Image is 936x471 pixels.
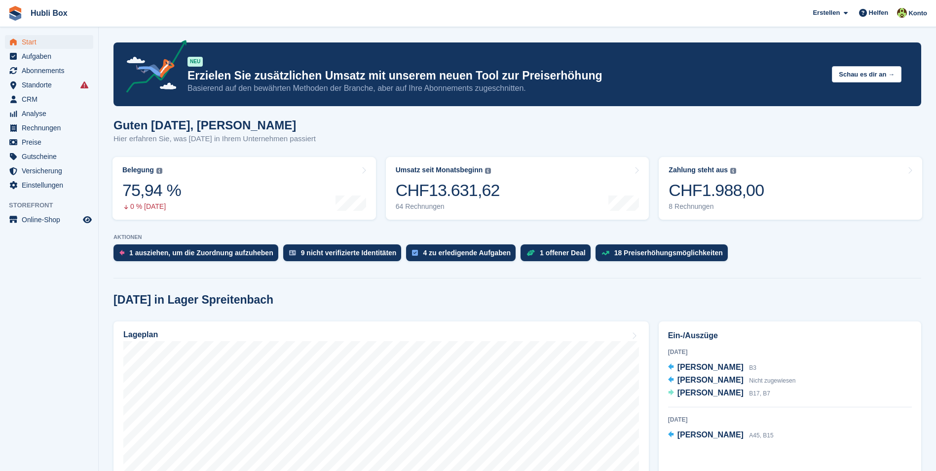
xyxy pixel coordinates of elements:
a: menu [5,64,93,78]
div: 4 zu erledigende Aufgaben [423,249,511,257]
a: [PERSON_NAME] B3 [668,361,756,374]
a: 9 nicht verifizierte Identitäten [283,244,407,266]
span: Aufgaben [22,49,81,63]
a: Umsatz seit Monatsbeginn CHF13.631,62 64 Rechnungen [386,157,649,220]
img: task-75834270c22a3079a89374b754ae025e5fb1db73e45f91037f5363f120a921f8.svg [412,250,418,256]
a: menu [5,178,93,192]
a: menu [5,92,93,106]
a: menu [5,121,93,135]
div: Umsatz seit Monatsbeginn [396,166,483,174]
a: menu [5,150,93,163]
a: menu [5,35,93,49]
h2: Lageplan [123,330,158,339]
img: stora-icon-8386f47178a22dfd0bd8f6a31ec36ba5ce8667c1dd55bd0f319d3a0aa187defe.svg [8,6,23,21]
span: Erstellen [813,8,840,18]
a: Zahlung steht aus CHF1.988,00 8 Rechnungen [659,157,922,220]
span: A45, B15 [749,432,773,439]
p: Hier erfahren Sie, was [DATE] in Ihrem Unternehmen passiert [113,133,316,145]
div: [DATE] [668,415,912,424]
img: deal-1b604bf984904fb50ccaf53a9ad4b4a5d6e5aea283cecdc64d6e3604feb123c2.svg [526,249,535,256]
a: menu [5,107,93,120]
a: [PERSON_NAME] A45, B15 [668,429,774,442]
span: Nicht zugewiesen [749,377,795,384]
a: menu [5,49,93,63]
span: Versicherung [22,164,81,178]
div: 1 ausziehen, um die Zuordnung aufzuheben [129,249,273,257]
img: Luca Space4you [897,8,907,18]
span: [PERSON_NAME] [677,431,744,439]
span: Abonnements [22,64,81,78]
span: [PERSON_NAME] [677,376,744,384]
a: 18 Preiserhöhungsmöglichkeiten [596,244,733,266]
div: 9 nicht verifizierte Identitäten [301,249,397,257]
img: verify_identity-adf6edd0f0f0b5bbfe63781bf79b02c33cf7c696d77639b501bdc392416b5a36.svg [289,250,296,256]
a: Vorschau-Shop [81,214,93,226]
a: 1 offener Deal [521,244,596,266]
div: NEU [187,57,203,67]
span: B17, B7 [749,390,770,397]
span: Storefront [9,200,98,210]
span: Standorte [22,78,81,92]
div: Zahlung steht aus [669,166,728,174]
span: Rechnungen [22,121,81,135]
a: Belegung 75,94 % 0 % [DATE] [112,157,376,220]
span: [PERSON_NAME] [677,389,744,397]
a: [PERSON_NAME] B17, B7 [668,387,770,400]
div: 64 Rechnungen [396,202,500,211]
i: Es sind Fehler bei der Synchronisierung von Smart-Einträgen aufgetreten [80,81,88,89]
div: 0 % [DATE] [122,202,181,211]
div: CHF1.988,00 [669,180,764,200]
div: 8 Rechnungen [669,202,764,211]
div: Belegung [122,166,154,174]
p: Basierend auf den bewährten Methoden der Branche, aber auf Ihre Abonnements zugeschnitten. [187,83,824,94]
h2: [DATE] in Lager Spreitenbach [113,293,273,307]
h2: Ein-/Auszüge [668,330,912,342]
a: menu [5,164,93,178]
img: icon-info-grey-7440780725fd019a000dd9b08b2336e03edf1995a4989e88bcd33f0948082b44.svg [156,168,162,174]
a: [PERSON_NAME] Nicht zugewiesen [668,374,796,387]
span: Konto [908,8,927,18]
span: Einstellungen [22,178,81,192]
span: Analyse [22,107,81,120]
a: Speisekarte [5,213,93,227]
img: price-adjustments-announcement-icon-8257ccfd72463d97f412b2fc003d46551f7dbcb40ab6d574587a9cd5c0d94... [118,40,187,96]
div: CHF13.631,62 [396,180,500,200]
span: CRM [22,92,81,106]
div: 18 Preiserhöhungsmöglichkeiten [614,249,723,257]
a: 1 ausziehen, um die Zuordnung aufzuheben [113,244,283,266]
a: menu [5,135,93,149]
div: 75,94 % [122,180,181,200]
img: move_outs_to_deallocate_icon-f764333ba52eb49d3ac5e1228854f67142a1ed5810a6f6cc68b1a99e826820c5.svg [119,250,124,256]
div: 1 offener Deal [540,249,586,257]
a: Hubli Box [27,5,72,21]
img: icon-info-grey-7440780725fd019a000dd9b08b2336e03edf1995a4989e88bcd33f0948082b44.svg [485,168,491,174]
p: AKTIONEN [113,234,921,240]
span: Start [22,35,81,49]
div: [DATE] [668,348,912,356]
span: B3 [749,364,756,371]
a: menu [5,78,93,92]
span: Online-Shop [22,213,81,227]
img: price_increase_opportunities-93ffe204e8149a01c8c9dc8f82e8f89637d9d84a8eef4429ea346261dce0b2c0.svg [601,251,609,255]
h1: Guten [DATE], [PERSON_NAME] [113,118,316,132]
a: 4 zu erledigende Aufgaben [406,244,521,266]
span: Preise [22,135,81,149]
p: Erzielen Sie zusätzlichen Umsatz mit unserem neuen Tool zur Preiserhöhung [187,69,824,83]
span: [PERSON_NAME] [677,363,744,371]
button: Schau es dir an → [832,66,901,82]
span: Gutscheine [22,150,81,163]
span: Helfen [869,8,889,18]
img: icon-info-grey-7440780725fd019a000dd9b08b2336e03edf1995a4989e88bcd33f0948082b44.svg [730,168,736,174]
